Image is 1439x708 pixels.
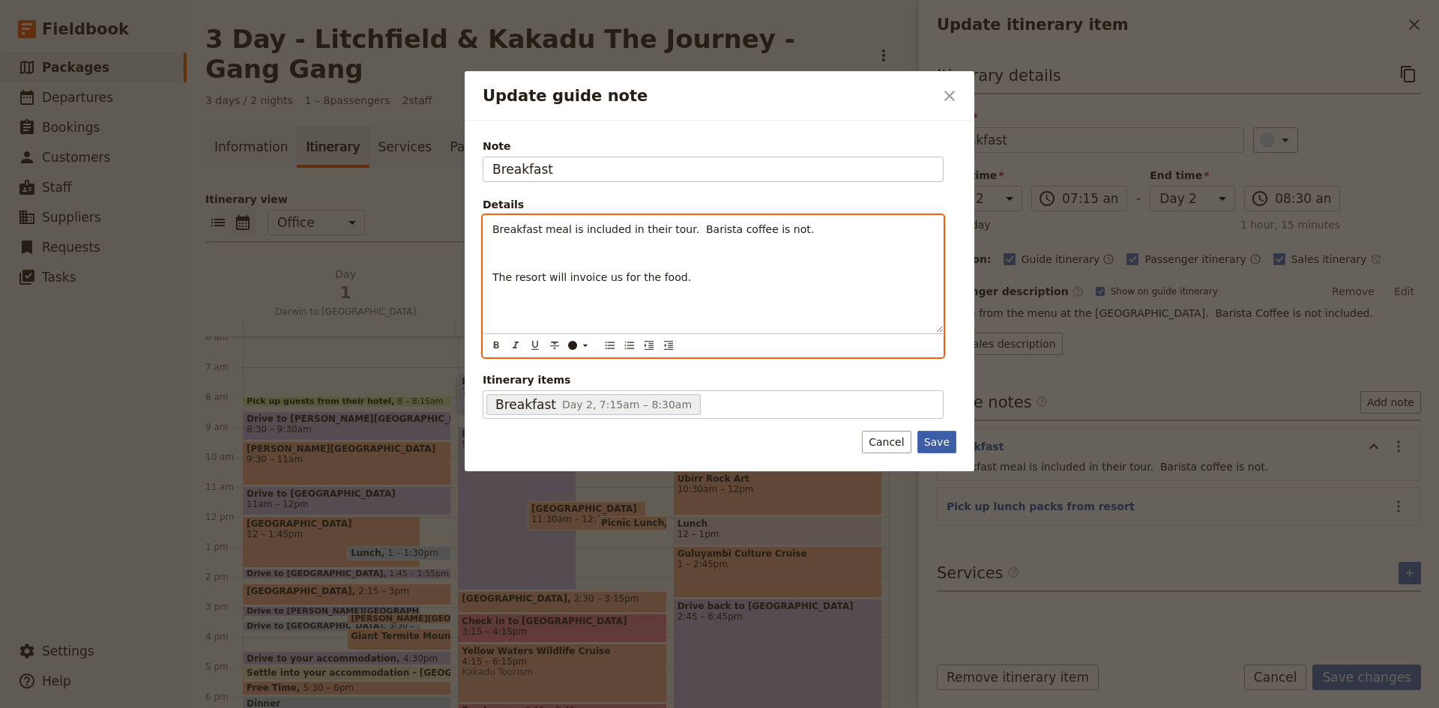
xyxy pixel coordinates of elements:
div: ​ [567,339,597,351]
button: Format strikethrough [546,337,563,354]
button: Increase indent [641,337,657,354]
span: Day 2, 7:15am – 8:30am [562,399,692,411]
span: Note [483,139,944,154]
button: ​ [564,337,594,354]
button: Decrease indent [660,337,677,354]
span: Breakfast meal is included in their tour. Barista coffee is not. [492,223,814,235]
span: Breakfast [495,396,556,414]
input: Note [483,157,944,182]
h2: Update guide note [483,85,934,107]
button: Close dialog [937,83,962,109]
button: Format italic [507,337,524,354]
span: The resort will invoice us for the food. [492,271,691,283]
button: Save [917,431,956,453]
span: Itinerary items [483,372,944,387]
button: Cancel [862,431,911,453]
button: Numbered list [621,337,638,354]
button: Format underline [527,337,543,354]
div: Details [483,197,944,212]
button: Format bold [488,337,504,354]
button: Bulleted list [602,337,618,354]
